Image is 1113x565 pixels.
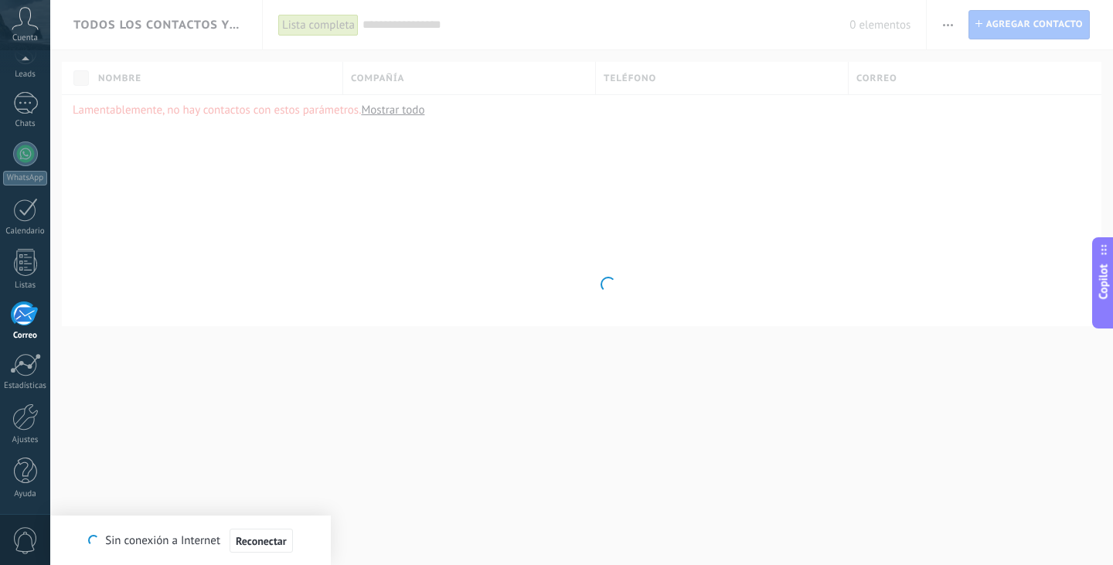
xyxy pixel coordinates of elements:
div: Ajustes [3,435,48,445]
div: WhatsApp [3,171,47,185]
div: Listas [3,281,48,291]
span: Cuenta [12,33,38,43]
span: Reconectar [236,536,287,546]
span: Copilot [1096,264,1111,299]
div: Ayuda [3,489,48,499]
div: Chats [3,119,48,129]
div: Calendario [3,226,48,237]
div: Leads [3,70,48,80]
button: Reconectar [230,529,293,553]
div: Sin conexión a Internet [88,528,292,553]
div: Estadísticas [3,381,48,391]
div: Correo [3,331,48,341]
